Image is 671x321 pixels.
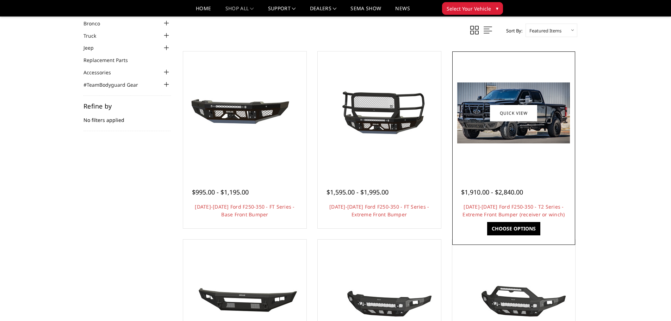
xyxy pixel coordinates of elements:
a: Replacement Parts [83,56,137,64]
a: 2023-2025 Ford F250-350 - FT Series - Extreme Front Bumper 2023-2025 Ford F250-350 - FT Series - ... [319,53,439,173]
a: 2023-2025 Ford F250-350 - FT Series - Base Front Bumper [185,53,305,173]
img: 2023-2025 Ford F250-350 - FT Series - Base Front Bumper [188,87,301,140]
a: Support [268,6,296,16]
button: Select Your Vehicle [442,2,503,15]
a: SEMA Show [350,6,381,16]
a: Accessories [83,69,120,76]
img: 2023-2025 Ford F250-350 - T2 Series - Extreme Front Bumper (receiver or winch) [457,82,570,143]
a: Quick view [490,105,537,121]
div: No filters applied [83,103,171,131]
span: Select Your Vehicle [447,5,491,12]
a: News [395,6,410,16]
a: Bronco [83,20,109,27]
a: [DATE]-[DATE] Ford F250-350 - FT Series - Extreme Front Bumper [329,203,429,218]
span: $995.00 - $1,195.00 [192,188,249,196]
a: Jeep [83,44,102,51]
span: $1,910.00 - $2,840.00 [461,188,523,196]
span: ▾ [496,5,498,12]
a: 2023-2025 Ford F250-350 - T2 Series - Extreme Front Bumper (receiver or winch) 2023-2025 Ford F25... [454,53,574,173]
span: $1,595.00 - $1,995.00 [327,188,389,196]
a: Choose Options [487,222,540,235]
a: #TeamBodyguard Gear [83,81,147,88]
a: [DATE]-[DATE] Ford F250-350 - FT Series - Base Front Bumper [195,203,294,218]
a: Home [196,6,211,16]
a: [DATE]-[DATE] Ford F250-350 - T2 Series - Extreme Front Bumper (receiver or winch) [462,203,565,218]
a: Truck [83,32,105,39]
a: shop all [225,6,254,16]
a: Dealers [310,6,337,16]
h5: Refine by [83,103,171,109]
label: Sort By: [502,25,522,36]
